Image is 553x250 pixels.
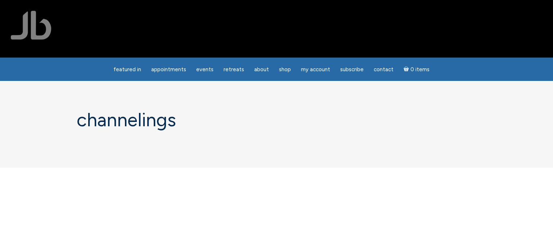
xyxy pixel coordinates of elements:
[219,63,248,77] a: Retreats
[279,66,291,73] span: Shop
[250,63,273,77] a: About
[196,66,213,73] span: Events
[77,110,476,130] h1: Channelings
[192,63,218,77] a: Events
[151,66,186,73] span: Appointments
[410,67,430,72] span: 0 items
[336,63,368,77] a: Subscribe
[113,66,141,73] span: featured in
[254,66,269,73] span: About
[374,66,394,73] span: Contact
[301,66,330,73] span: My Account
[147,63,190,77] a: Appointments
[297,63,334,77] a: My Account
[275,63,295,77] a: Shop
[109,63,145,77] a: featured in
[404,66,410,73] i: Cart
[11,11,51,40] img: Jamie Butler. The Everyday Medium
[399,62,434,77] a: Cart0 items
[369,63,398,77] a: Contact
[224,66,244,73] span: Retreats
[340,66,364,73] span: Subscribe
